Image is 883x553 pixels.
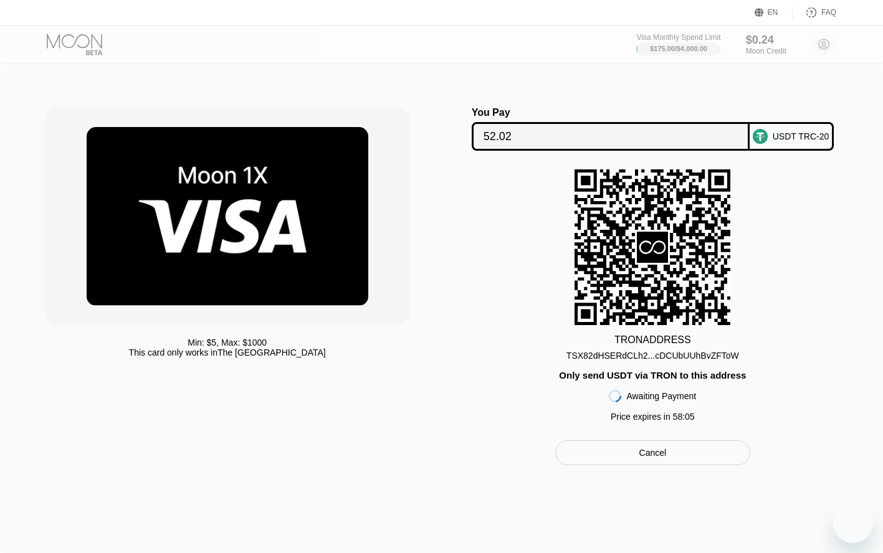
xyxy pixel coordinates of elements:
div: TRON ADDRESS [614,334,691,346]
div: Visa Monthly Spend Limit$175.00/$4,000.00 [636,33,720,55]
div: Awaiting Payment [626,391,696,401]
span: 58 : 05 [673,412,695,422]
div: Cancel [639,447,667,458]
iframe: Button to launch messaging window [833,503,873,543]
div: Min: $ 5 , Max: $ 1000 [188,338,267,347]
div: You Pay [472,107,750,118]
div: Visa Monthly Spend Limit [636,33,720,42]
div: FAQ [793,6,836,19]
div: Cancel [555,440,750,465]
div: EN [755,6,793,19]
div: EN [768,8,778,17]
div: TSX82dHSERdCLh2...cDCUbUUhBvZFToW [566,351,739,361]
div: FAQ [821,8,836,17]
div: Price expires in [611,412,695,422]
div: $175.00 / $4,000.00 [650,45,707,52]
div: You PayUSDT TRC-20 [454,107,852,151]
div: Only send USDT via TRON to this address [559,370,746,380]
div: USDT TRC-20 [773,131,829,141]
div: TSX82dHSERdCLh2...cDCUbUUhBvZFToW [566,346,739,361]
div: This card only works in The [GEOGRAPHIC_DATA] [129,347,326,357]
